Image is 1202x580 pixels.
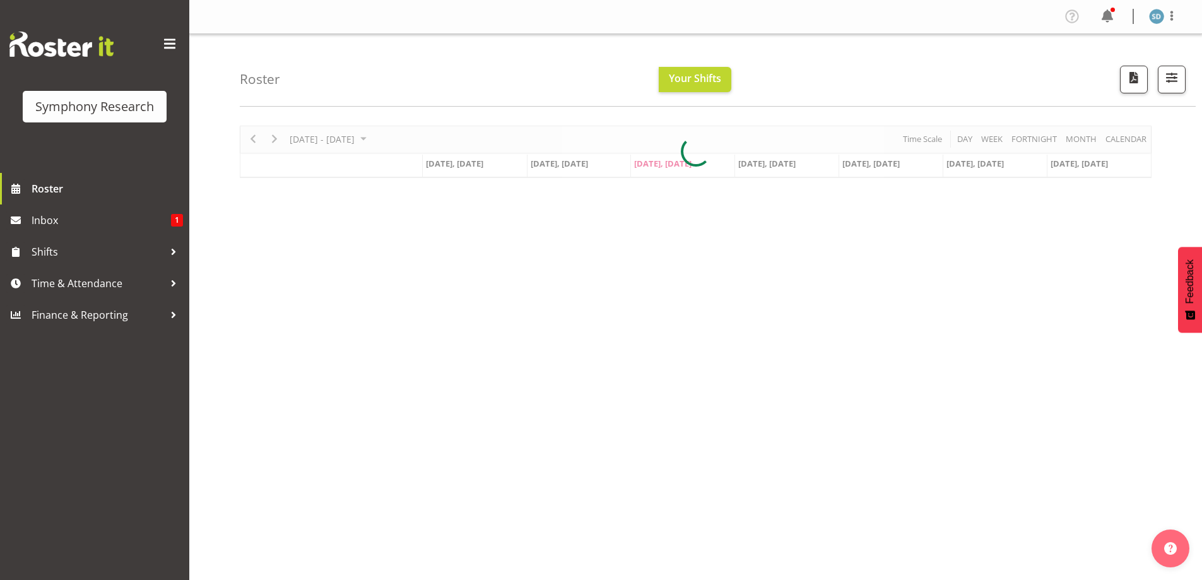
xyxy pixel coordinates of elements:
[32,179,183,198] span: Roster
[1149,9,1164,24] img: shareen-davis1939.jpg
[659,67,731,92] button: Your Shifts
[1164,542,1177,555] img: help-xxl-2.png
[32,274,164,293] span: Time & Attendance
[240,72,280,86] h4: Roster
[9,32,114,57] img: Rosterit website logo
[1158,66,1186,93] button: Filter Shifts
[35,97,154,116] div: Symphony Research
[32,305,164,324] span: Finance & Reporting
[32,242,164,261] span: Shifts
[1178,247,1202,333] button: Feedback - Show survey
[171,214,183,227] span: 1
[32,211,171,230] span: Inbox
[1120,66,1148,93] button: Download a PDF of the roster according to the set date range.
[669,71,721,85] span: Your Shifts
[1184,259,1196,304] span: Feedback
